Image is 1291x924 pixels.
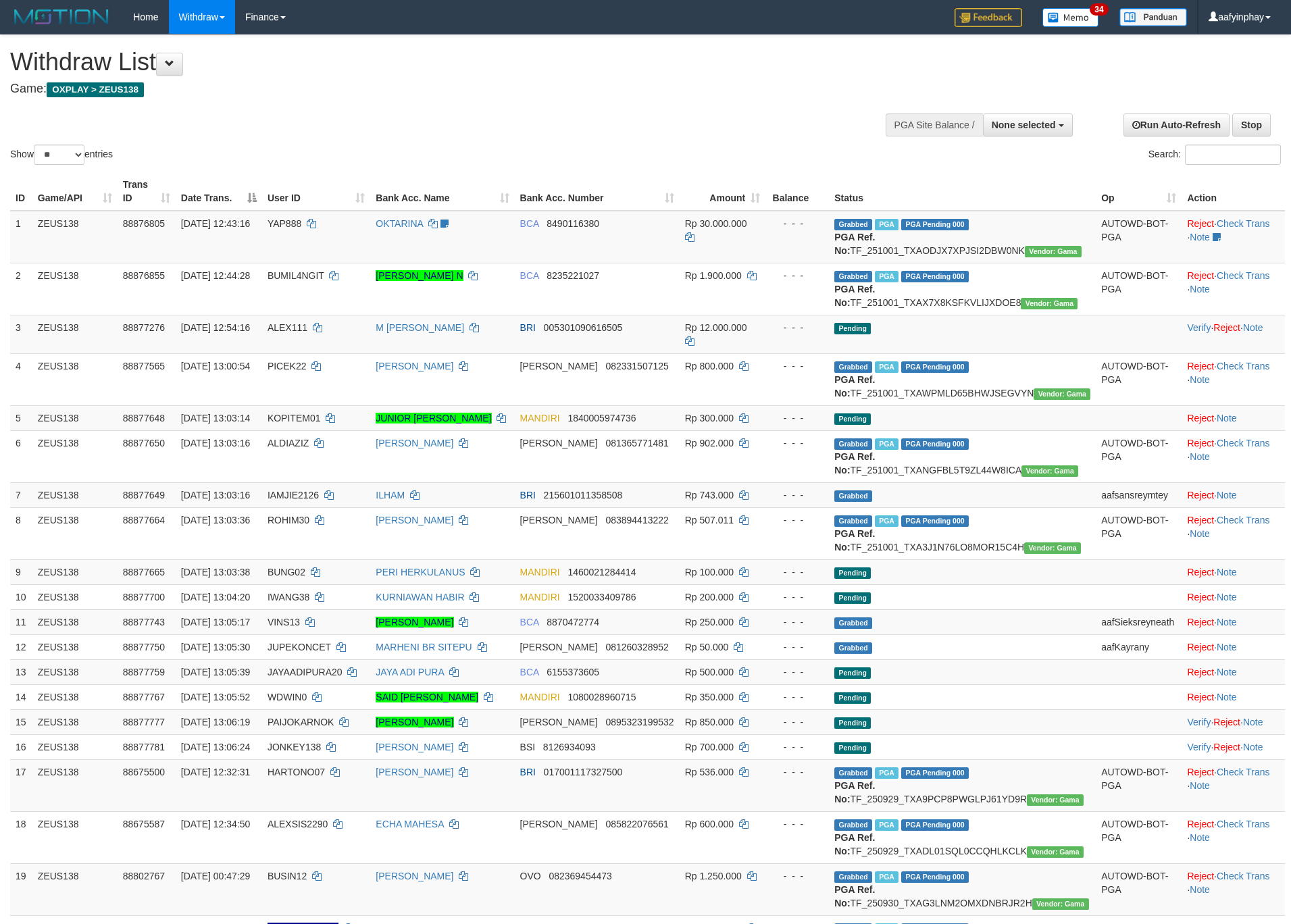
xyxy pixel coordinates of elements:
span: Copy 1460021284414 to clipboard [567,567,636,577]
span: Rp 500.000 [685,667,734,677]
td: · · [1182,709,1285,734]
span: 34 [1090,3,1108,16]
a: Reject [1213,322,1240,333]
td: 1 [10,211,32,263]
span: IWANG38 [268,592,310,602]
a: Note [1217,413,1237,423]
span: None selected [992,120,1056,130]
span: Grabbed [834,219,872,230]
div: - - - [771,436,824,450]
a: MARHENI BR SITEPU [376,642,472,652]
span: [DATE] 13:00:54 [181,361,250,371]
td: ZEUS138 [32,353,118,405]
a: Note [1217,667,1237,677]
a: Reject [1187,667,1214,677]
td: ZEUS138 [32,315,118,353]
span: MANDIRI [520,413,560,423]
span: Grabbed [834,490,872,502]
td: · · [1182,353,1285,405]
b: PGA Ref. No: [834,284,875,308]
a: M [PERSON_NAME] [376,322,464,333]
td: 8 [10,507,32,559]
div: - - - [771,640,824,654]
td: aafKayrany [1096,634,1182,659]
span: Grabbed [834,271,872,282]
a: Run Auto-Refresh [1123,113,1230,136]
span: Copy 081260328952 to clipboard [605,642,668,652]
span: Pending [834,323,871,334]
td: AUTOWD-BOT-PGA [1096,507,1182,559]
a: Reject [1187,567,1214,577]
a: [PERSON_NAME] [376,742,453,752]
a: Note [1190,284,1210,294]
th: Date Trans.: activate to sort column descending [176,172,262,211]
td: ZEUS138 [32,634,118,659]
span: 88877781 [123,742,165,752]
td: · [1182,482,1285,507]
span: [DATE] 13:03:14 [181,413,250,423]
span: PGA Pending [901,515,969,527]
span: 88877767 [123,692,165,702]
a: ILHAM [376,490,405,500]
a: Note [1190,374,1210,385]
span: [DATE] 13:05:52 [181,692,250,702]
a: Reject [1187,413,1214,423]
span: 88877648 [123,413,165,423]
span: [PERSON_NAME] [520,361,598,371]
td: · · [1182,211,1285,263]
span: Pending [834,567,871,579]
span: BUNG02 [268,567,305,577]
td: · [1182,684,1285,709]
th: Amount: activate to sort column ascending [680,172,766,211]
td: AUTOWD-BOT-PGA [1096,211,1182,263]
span: BCA [520,218,539,229]
a: Reject [1213,717,1240,727]
td: ZEUS138 [32,609,118,634]
span: Copy 6155373605 to clipboard [547,667,599,677]
img: MOTION_logo.png [10,7,113,27]
span: [DATE] 12:43:16 [181,218,250,229]
span: PGA Pending [901,271,969,282]
span: Vendor URL: https://trx31.1velocity.biz [1021,465,1078,477]
span: BCA [520,270,539,281]
span: MANDIRI [520,692,560,702]
a: Reject [1187,490,1214,500]
h4: Game: [10,82,847,96]
span: 88877664 [123,515,165,525]
a: Note [1243,717,1263,727]
span: Copy 8490116380 to clipboard [547,218,599,229]
td: · · [1182,507,1285,559]
b: PGA Ref. No: [834,232,875,256]
td: 16 [10,734,32,759]
h1: Withdraw List [10,49,847,76]
a: Note [1217,592,1237,602]
span: IAMJIE2126 [268,490,319,500]
td: ZEUS138 [32,263,118,315]
a: Note [1190,884,1210,895]
a: Note [1243,322,1263,333]
td: · [1182,609,1285,634]
td: 4 [10,353,32,405]
span: [PERSON_NAME] [520,717,598,727]
a: Reject [1187,819,1214,829]
span: 88877759 [123,667,165,677]
span: Rp 850.000 [685,717,734,727]
div: - - - [771,740,824,754]
td: 9 [10,559,32,584]
a: Reject [1187,617,1214,627]
span: [DATE] 12:44:28 [181,270,250,281]
a: [PERSON_NAME] [376,871,453,881]
a: Reject [1187,361,1214,371]
a: Check Trans [1217,361,1270,371]
a: Note [1190,232,1210,242]
span: BUMIL4NGIT [268,270,324,281]
td: TF_251001_TXANGFBL5T9ZL44W8ICA [829,430,1096,482]
a: Check Trans [1217,270,1270,281]
th: Balance [765,172,829,211]
span: Copy 082331507125 to clipboard [605,361,668,371]
span: Marked by aafmaleo [875,219,898,230]
span: Copy 1840005974736 to clipboard [567,413,636,423]
td: · · [1182,315,1285,353]
label: Search: [1148,145,1281,165]
span: Copy 1520033409786 to clipboard [567,592,636,602]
